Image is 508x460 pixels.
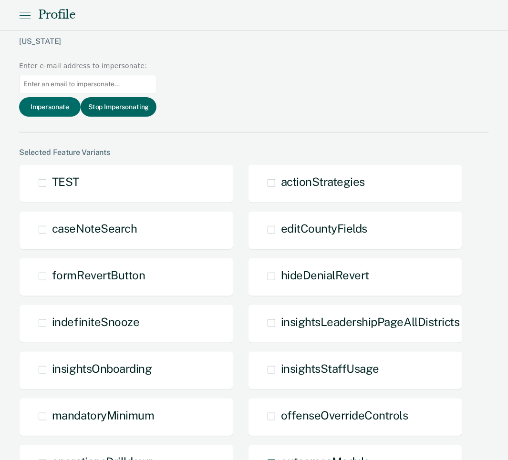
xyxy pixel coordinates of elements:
div: Profile [38,8,75,22]
div: [US_STATE] [19,37,455,61]
span: formRevertButton [52,268,145,282]
div: Enter e-mail address to impersonate: [19,61,156,71]
span: editCountyFields [281,222,367,235]
input: Enter an email to impersonate... [19,75,156,93]
button: Stop Impersonating [81,97,156,117]
span: TEST [52,175,79,188]
span: actionStrategies [281,175,365,188]
span: mandatoryMinimum [52,409,154,422]
span: offenseOverrideControls [281,409,408,422]
span: caseNoteSearch [52,222,137,235]
button: Impersonate [19,97,81,117]
span: insightsLeadershipPageAllDistricts [281,315,460,328]
span: indefiniteSnooze [52,315,139,328]
span: insightsOnboarding [52,362,152,375]
span: hideDenialRevert [281,268,369,282]
span: insightsStaffUsage [281,362,379,375]
div: Selected Feature Variants [19,148,489,157]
